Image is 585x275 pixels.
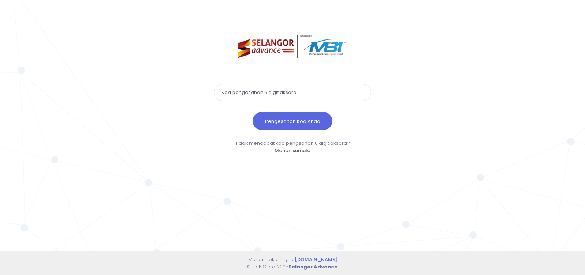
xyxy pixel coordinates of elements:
[238,35,348,58] img: selangor-advance.png
[275,147,310,154] a: Mohon semula
[214,84,371,101] input: Kod pengesahan 6 digit aksara
[253,112,332,130] button: Pengesahan Kod Anda
[288,263,337,270] strong: Selangor Advance
[295,256,337,263] a: [DOMAIN_NAME]
[235,140,350,147] span: Tidak mendapat kod pengsahan 6 digit aksara?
